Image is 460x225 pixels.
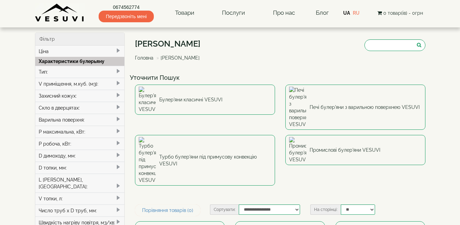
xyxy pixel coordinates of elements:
button: 0 товар(ів) - 0грн [375,9,425,17]
div: L [PERSON_NAME], [GEOGRAPHIC_DATA]: [35,174,125,192]
a: 0674562774 [99,4,154,11]
a: Булер'яни класичні VESUVI Булер'яни класичні VESUVI [135,85,275,115]
span: 0 товар(ів) - 0грн [383,10,423,16]
div: D димоходу, мм: [35,150,125,162]
a: RU [353,10,360,16]
h1: [PERSON_NAME] [135,39,205,48]
div: V топки, л: [35,192,125,204]
a: Блог [316,9,329,16]
div: Фільтр [35,33,125,46]
a: Головна [135,55,153,61]
a: Про нас [266,5,302,21]
a: Послуги [215,5,252,21]
div: Характеристики булерьяну [35,57,125,66]
span: Передзвоніть мені [99,11,154,22]
img: Турбо булер'яни під примусову конвекцію VESUVI [139,137,156,184]
label: На сторінці: [310,204,341,215]
a: Печі булер'яни з варильною поверхнею VESUVI Печі булер'яни з варильною поверхнею VESUVI [285,85,425,130]
div: Варильна поверхня: [35,114,125,126]
img: Завод VESUVI [35,3,85,22]
div: Число труб x D труб, мм: [35,204,125,216]
div: D топки, мм: [35,162,125,174]
div: P максимальна, кВт: [35,126,125,138]
div: Тип: [35,66,125,78]
li: [PERSON_NAME] [155,54,200,61]
label: Сортувати: [210,204,239,215]
div: Ціна [35,46,125,57]
img: Печі булер'яни з варильною поверхнею VESUVI [289,87,306,128]
a: Промислові булер'яни VESUVI Промислові булер'яни VESUVI [285,135,425,165]
img: Промислові булер'яни VESUVI [289,137,306,163]
a: Турбо булер'яни під примусову конвекцію VESUVI Турбо булер'яни під примусову конвекцію VESUVI [135,135,275,186]
a: UA [343,10,350,16]
div: Захисний кожух: [35,90,125,102]
div: P робоча, кВт: [35,138,125,150]
a: Товари [168,5,201,21]
a: Порівняння товарів (0) [135,204,200,216]
div: V приміщення, м.куб. (м3): [35,78,125,90]
div: Скло в дверцятах: [35,102,125,114]
h4: Уточнити Пошук [130,74,431,81]
img: Булер'яни класичні VESUVI [139,87,156,113]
